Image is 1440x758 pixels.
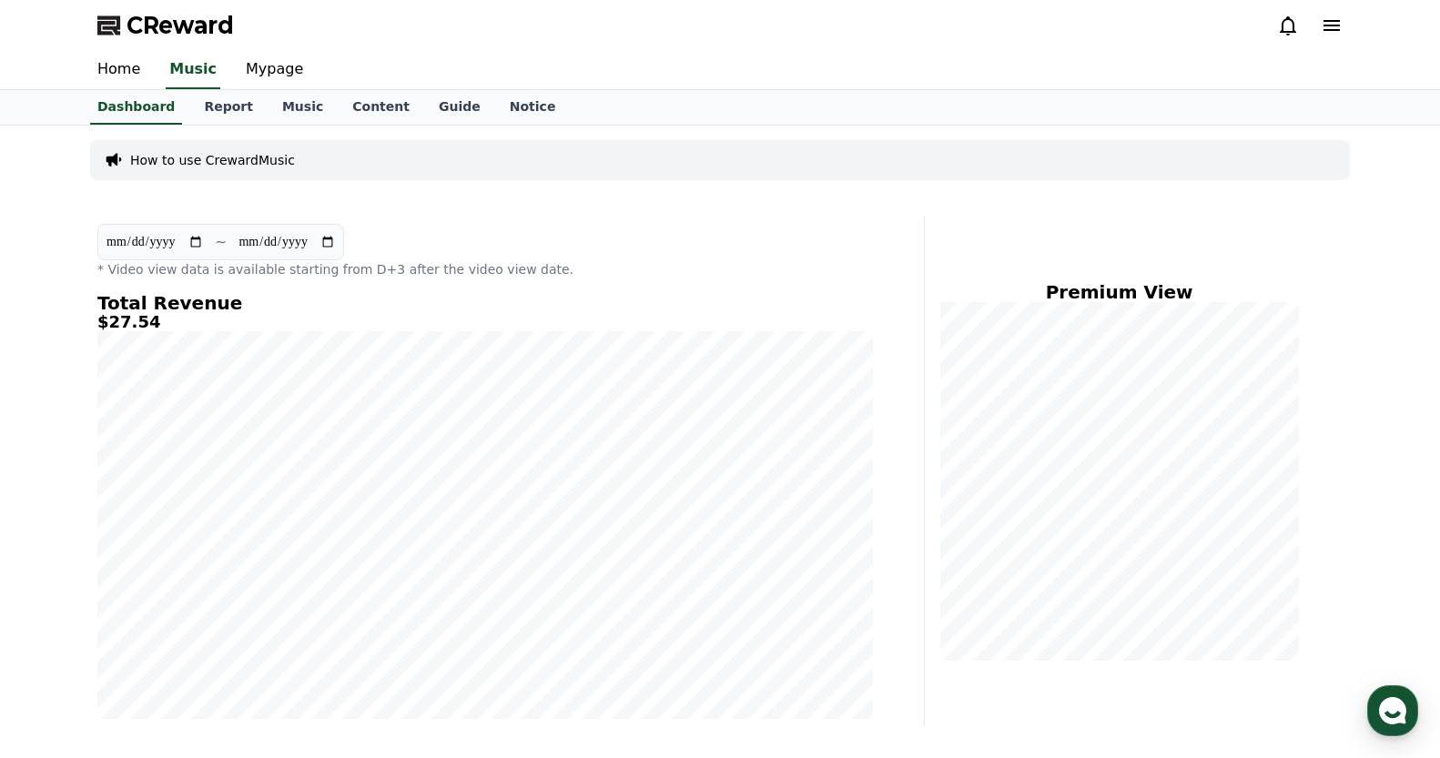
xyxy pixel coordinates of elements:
h4: Total Revenue [97,293,873,313]
a: Home [83,51,155,89]
a: CReward [97,11,234,40]
a: Music [268,90,338,125]
a: Mypage [231,51,318,89]
span: CReward [127,11,234,40]
a: Content [338,90,424,125]
a: Guide [424,90,495,125]
a: Notice [495,90,571,125]
a: Dashboard [90,90,182,125]
a: Music [166,51,220,89]
h4: Premium View [939,282,1299,302]
h5: $27.54 [97,313,873,331]
p: ~ [215,231,227,253]
a: How to use CrewardMusic [130,151,295,169]
a: Report [189,90,268,125]
p: * Video view data is available starting from D+3 after the video view date. [97,260,873,278]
